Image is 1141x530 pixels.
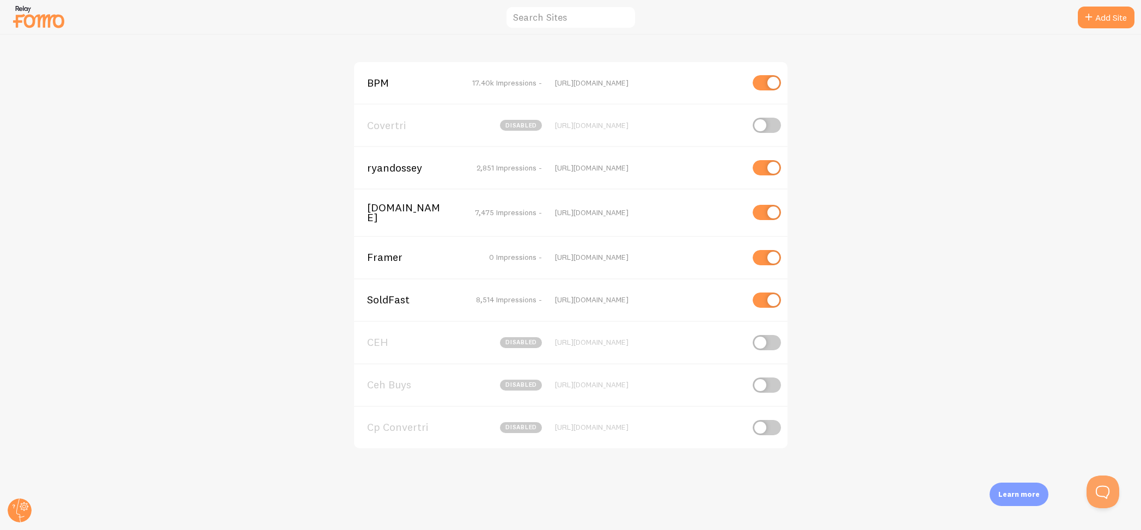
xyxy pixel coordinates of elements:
span: CEH [367,337,455,347]
span: BPM [367,78,455,88]
span: Ceh Buys [367,380,455,389]
span: disabled [500,380,542,391]
div: [URL][DOMAIN_NAME] [555,120,743,130]
div: [URL][DOMAIN_NAME] [555,78,743,88]
div: [URL][DOMAIN_NAME] [555,252,743,262]
p: Learn more [998,489,1040,499]
span: disabled [500,337,542,348]
span: [DOMAIN_NAME] [367,203,455,223]
span: 2,851 Impressions - [477,163,542,173]
span: disabled [500,422,542,433]
div: [URL][DOMAIN_NAME] [555,208,743,217]
div: [URL][DOMAIN_NAME] [555,337,743,347]
span: 0 Impressions - [489,252,542,262]
span: Framer [367,252,455,262]
span: 17.40k Impressions - [472,78,542,88]
img: fomo-relay-logo-orange.svg [11,3,66,31]
span: disabled [500,120,542,131]
div: [URL][DOMAIN_NAME] [555,380,743,389]
span: ryandossey [367,163,455,173]
span: SoldFast [367,295,455,304]
div: [URL][DOMAIN_NAME] [555,163,743,173]
div: Learn more [990,483,1048,506]
span: 8,514 Impressions - [476,295,542,304]
div: [URL][DOMAIN_NAME] [555,422,743,432]
span: 7,475 Impressions - [475,208,542,217]
div: [URL][DOMAIN_NAME] [555,295,743,304]
span: Covertri [367,120,455,130]
iframe: Help Scout Beacon - Open [1087,476,1119,508]
span: Cp Convertri [367,422,455,432]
